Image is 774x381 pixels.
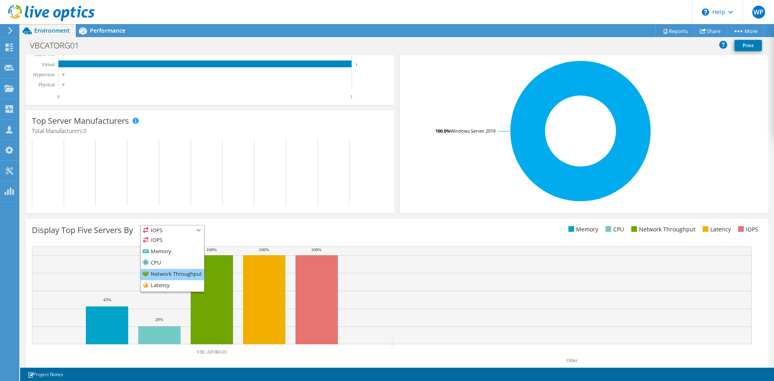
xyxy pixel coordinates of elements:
[141,225,204,235] span: IOPS
[57,94,60,100] text: 0
[141,269,204,280] li: Network Throughput
[702,8,709,16] svg: \n
[38,82,55,87] text: Physical
[83,127,87,135] span: 0
[311,247,322,252] text: 100%
[26,41,92,50] h1: VBCATORG01
[655,25,694,37] a: Reports
[62,83,64,87] text: 0
[259,247,269,252] text: 100%
[141,246,204,258] li: Memory
[734,40,762,51] a: Print
[450,128,495,134] tspan: Windows Server 2019
[206,247,217,252] text: 100%
[32,127,388,135] h4: Total Manufacturers:
[34,27,70,34] span: Environment
[701,225,731,234] li: Latency
[103,297,111,302] text: 43%
[350,94,353,100] text: 1
[141,258,204,269] li: CPU
[32,117,129,125] h3: Top Server Manufacturers
[629,225,695,234] li: Network Throughput
[62,73,64,77] text: 0
[42,62,55,67] text: Virtual
[566,358,577,363] text: Other
[694,25,727,37] a: Share
[141,280,204,291] li: Latency
[566,225,598,234] li: Memory
[435,128,450,134] tspan: 100.0%
[197,349,227,355] text: VBCATORG01
[22,369,69,379] a: Project Notes
[726,25,764,37] a: More
[736,225,758,234] li: IOPS
[603,225,624,234] li: CPU
[155,317,163,322] text: 20%
[90,27,125,34] span: Performance
[141,235,204,246] li: IOPS
[752,6,765,19] span: WP
[33,72,55,77] text: Hypervisor
[356,62,358,67] text: 1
